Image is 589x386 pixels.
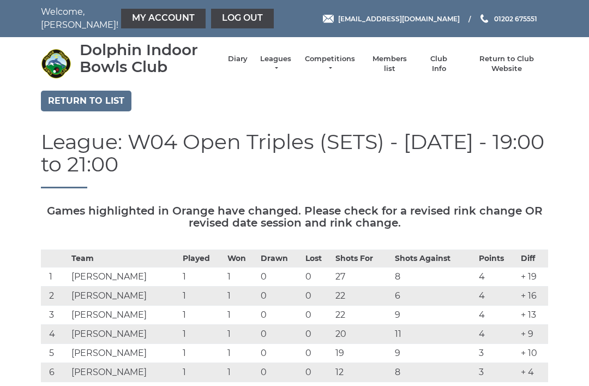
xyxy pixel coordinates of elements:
[480,14,488,23] img: Phone us
[518,325,548,344] td: + 9
[258,306,303,325] td: 0
[258,287,303,306] td: 0
[180,363,225,382] td: 1
[69,250,180,268] th: Team
[41,363,69,382] td: 6
[333,306,392,325] td: 22
[476,250,518,268] th: Points
[333,268,392,287] td: 27
[69,325,180,344] td: [PERSON_NAME]
[518,363,548,382] td: + 4
[333,325,392,344] td: 20
[423,54,455,74] a: Club Info
[258,250,303,268] th: Drawn
[333,363,392,382] td: 12
[41,287,69,306] td: 2
[303,250,333,268] th: Lost
[338,14,460,22] span: [EMAIL_ADDRESS][DOMAIN_NAME]
[392,344,476,363] td: 9
[333,344,392,363] td: 19
[41,306,69,325] td: 3
[518,250,548,268] th: Diff
[258,325,303,344] td: 0
[41,91,131,111] a: Return to list
[304,54,356,74] a: Competitions
[333,250,392,268] th: Shots For
[476,306,518,325] td: 4
[225,306,258,325] td: 1
[303,344,333,363] td: 0
[476,363,518,382] td: 3
[121,9,206,28] a: My Account
[392,250,476,268] th: Shots Against
[180,287,225,306] td: 1
[180,250,225,268] th: Played
[41,344,69,363] td: 5
[518,287,548,306] td: + 16
[180,268,225,287] td: 1
[303,287,333,306] td: 0
[466,54,548,74] a: Return to Club Website
[258,268,303,287] td: 0
[180,344,225,363] td: 1
[392,363,476,382] td: 8
[225,250,258,268] th: Won
[69,287,180,306] td: [PERSON_NAME]
[225,268,258,287] td: 1
[303,363,333,382] td: 0
[69,306,180,325] td: [PERSON_NAME]
[476,325,518,344] td: 4
[41,49,71,79] img: Dolphin Indoor Bowls Club
[479,14,537,24] a: Phone us 01202 675551
[41,130,548,189] h1: League: W04 Open Triples (SETS) - [DATE] - 19:00 to 21:00
[80,41,217,75] div: Dolphin Indoor Bowls Club
[476,287,518,306] td: 4
[518,344,548,363] td: + 10
[41,325,69,344] td: 4
[180,306,225,325] td: 1
[323,14,460,24] a: Email [EMAIL_ADDRESS][DOMAIN_NAME]
[258,344,303,363] td: 0
[41,268,69,287] td: 1
[180,325,225,344] td: 1
[494,14,537,22] span: 01202 675551
[366,54,412,74] a: Members list
[303,268,333,287] td: 0
[518,268,548,287] td: + 19
[333,287,392,306] td: 22
[392,306,476,325] td: 9
[392,287,476,306] td: 6
[69,268,180,287] td: [PERSON_NAME]
[225,363,258,382] td: 1
[225,325,258,344] td: 1
[323,15,334,23] img: Email
[69,363,180,382] td: [PERSON_NAME]
[303,325,333,344] td: 0
[392,325,476,344] td: 11
[303,306,333,325] td: 0
[225,287,258,306] td: 1
[258,363,303,382] td: 0
[518,306,548,325] td: + 13
[41,5,243,32] nav: Welcome, [PERSON_NAME]!
[228,54,248,64] a: Diary
[476,268,518,287] td: 4
[69,344,180,363] td: [PERSON_NAME]
[392,268,476,287] td: 8
[259,54,293,74] a: Leagues
[225,344,258,363] td: 1
[211,9,274,28] a: Log out
[476,344,518,363] td: 3
[41,205,548,229] h5: Games highlighted in Orange have changed. Please check for a revised rink change OR revised date ...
